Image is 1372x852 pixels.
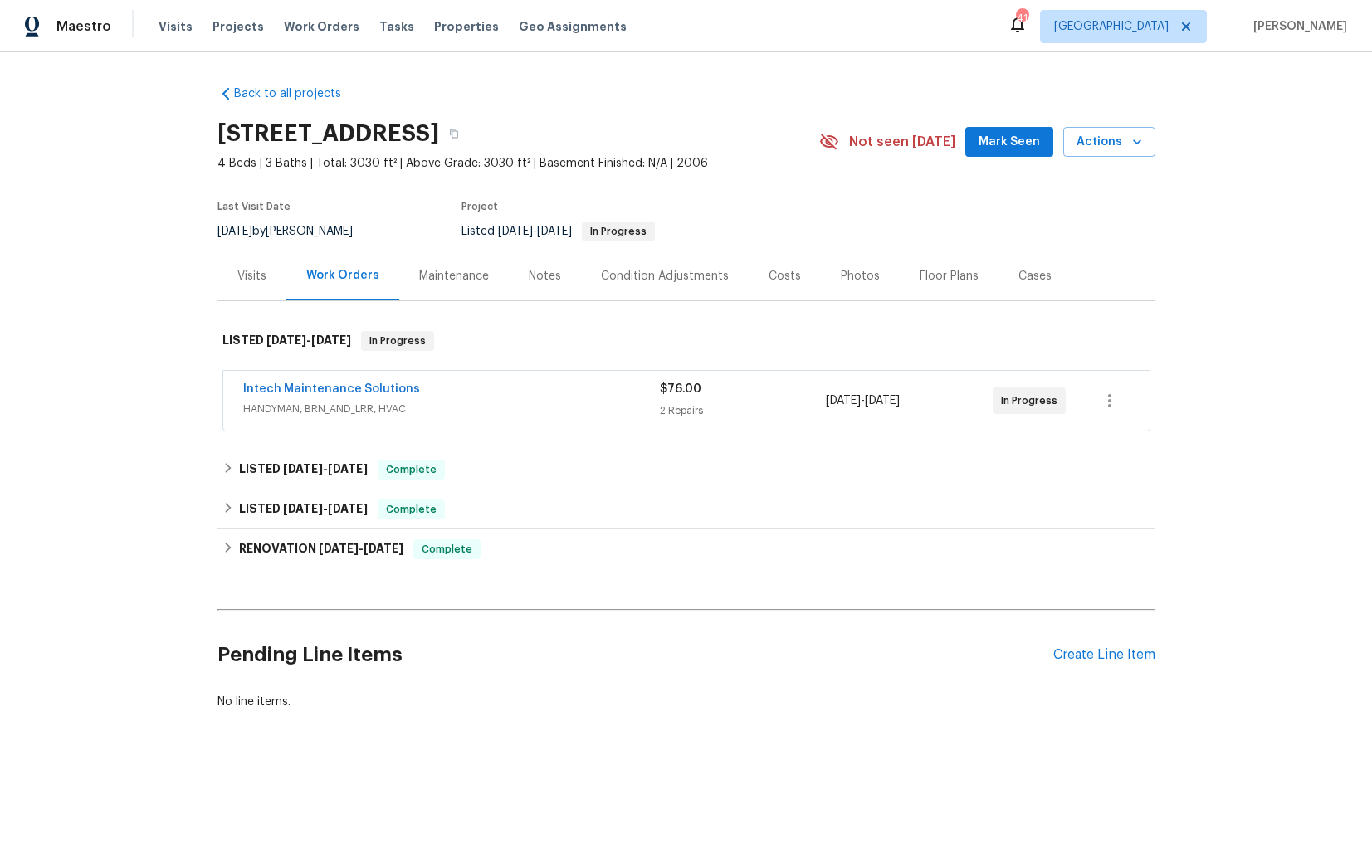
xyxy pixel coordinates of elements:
span: Visits [159,18,193,35]
span: [GEOGRAPHIC_DATA] [1054,18,1169,35]
div: Create Line Item [1053,647,1155,663]
div: Condition Adjustments [601,268,729,285]
span: - [319,543,403,554]
h2: Pending Line Items [217,616,1053,694]
div: LISTED [DATE]-[DATE]In Progress [217,314,1155,368]
span: [DATE] [319,543,359,554]
span: Actions [1077,132,1142,153]
span: - [498,226,572,237]
button: Actions [1063,127,1155,158]
span: [DATE] [498,226,533,237]
span: - [283,503,368,514]
span: Not seen [DATE] [849,134,955,150]
span: $76.00 [660,383,701,395]
h6: RENOVATION [239,539,403,559]
h6: LISTED [222,331,351,351]
button: Mark Seen [965,127,1053,158]
span: [DATE] [328,503,368,514]
div: No line items. [217,694,1155,710]
span: [DATE] [364,543,403,554]
h6: LISTED [239,460,368,480]
span: Complete [379,461,443,478]
div: LISTED [DATE]-[DATE]Complete [217,450,1155,489]
span: In Progress [363,333,432,349]
div: Photos [841,268,880,285]
div: Notes [529,268,561,285]
a: Intech Maintenance Solutions [243,383,420,395]
span: In Progress [583,226,653,236]
div: 2 Repairs [660,402,827,419]
button: Copy Address [439,119,469,148]
span: [DATE] [328,463,368,475]
span: Work Orders [284,18,359,35]
span: Mark Seen [979,132,1040,153]
span: In Progress [1001,392,1064,409]
div: 41 [1016,10,1028,27]
div: RENOVATION [DATE]-[DATE]Complete [217,529,1155,569]
div: by [PERSON_NAME] [217,222,373,241]
span: Complete [379,501,443,518]
span: - [826,392,900,409]
span: [PERSON_NAME] [1247,18,1347,35]
span: - [266,334,351,346]
div: Maintenance [419,268,489,285]
span: Maestro [56,18,111,35]
span: [DATE] [826,395,861,407]
span: [DATE] [266,334,306,346]
div: Visits [237,268,266,285]
span: [DATE] [217,226,252,237]
div: Work Orders [306,267,379,284]
div: Floor Plans [920,268,979,285]
span: Complete [415,541,479,557]
span: Project [461,202,498,212]
span: 4 Beds | 3 Baths | Total: 3030 ft² | Above Grade: 3030 ft² | Basement Finished: N/A | 2006 [217,155,819,172]
span: Last Visit Date [217,202,291,212]
span: Projects [212,18,264,35]
span: Listed [461,226,655,237]
span: HANDYMAN, BRN_AND_LRR, HVAC [243,401,660,417]
span: Geo Assignments [519,18,627,35]
span: [DATE] [283,463,323,475]
a: Back to all projects [217,85,377,102]
h2: [STREET_ADDRESS] [217,125,439,142]
span: [DATE] [537,226,572,237]
span: [DATE] [283,503,323,514]
span: [DATE] [865,395,900,407]
div: Costs [769,268,801,285]
span: [DATE] [311,334,351,346]
span: - [283,463,368,475]
span: Properties [434,18,499,35]
div: Cases [1018,268,1052,285]
span: Tasks [379,21,414,32]
h6: LISTED [239,499,368,519]
div: LISTED [DATE]-[DATE]Complete [217,489,1155,529]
